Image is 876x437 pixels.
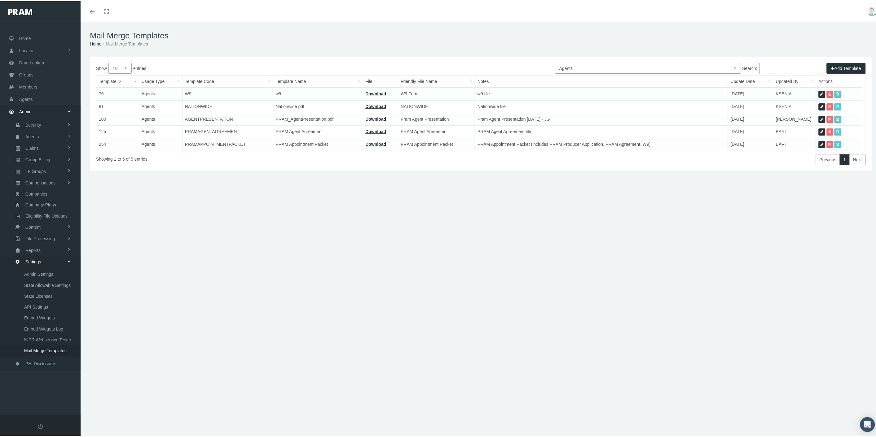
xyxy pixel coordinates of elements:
td: PRAMAGENTAGREEMENT [182,124,273,137]
a: Edit [819,102,825,109]
td: PRAM Agent Agreement [398,124,475,137]
a: Download [366,128,386,133]
span: Admin [19,105,32,116]
span: PHI Disclosures [25,357,56,368]
th: File [363,74,398,86]
a: Previous [816,153,840,164]
a: Edit [819,89,825,97]
th: Update Date: activate to sort column ascending [728,74,773,86]
div: Open Intercom Messenger [860,416,875,431]
span: Drug Lookup [19,56,44,67]
img: PRAM_20_x_78.png [8,8,32,14]
td: 254 [96,137,139,149]
a: Delete [827,127,833,134]
a: Home [90,40,101,45]
a: Previous Versions [834,140,841,147]
td: 76 [96,86,139,99]
a: 1 [840,153,850,164]
a: Edit [819,140,825,147]
a: Delete [827,140,833,147]
td: AGENTPRESENTATION [182,112,273,124]
span: API Settings [24,301,48,311]
td: [DATE] [728,124,773,137]
a: Delete [827,102,833,109]
td: [DATE] [728,112,773,124]
a: Download [366,103,386,108]
span: LF Groups [25,165,46,175]
td: PRAM Appointment Packet [398,137,475,149]
span: Mail Merge Templates [24,344,67,355]
span: Locator [19,44,34,55]
td: PRAM_AgentPresentation.pdf [273,112,363,124]
a: Previous Versions [834,115,841,122]
a: Delete [827,115,833,122]
td: Nationwide file [475,99,728,112]
td: 81 [96,99,139,112]
span: Agents [19,92,33,104]
span: Home [19,31,31,43]
span: Agents [25,130,39,141]
span: Company Plans [25,198,56,209]
td: 125 [96,124,139,137]
td: [DATE] [728,137,773,149]
span: NIPR Webservice Tester [24,333,71,344]
span: State Allowable Settings [24,279,71,289]
input: Search: [759,62,822,73]
a: Previous Versions [834,127,841,134]
td: Nationwide pdf [273,99,363,112]
td: KSENIA [773,99,816,112]
span: Reports [25,244,41,254]
td: Agents [139,99,182,112]
th: Template Name: activate to sort column ascending [273,74,363,86]
th: Actions [816,74,862,86]
a: Next [849,153,866,164]
td: Agents [139,112,182,124]
span: Claims [25,142,39,152]
td: KSENIA [773,86,816,99]
td: w9 [273,86,363,99]
a: Delete [827,89,833,97]
a: Download [366,141,386,145]
td: PRAM Appointment Packet [273,137,363,149]
td: Agents [139,86,182,99]
a: Download [366,115,386,120]
span: Content [25,221,41,231]
a: Previous Versions [834,102,841,109]
span: Embed Widgets Log [24,322,63,333]
span: Settings [25,255,41,266]
li: Mail Merge Templates [101,39,148,46]
td: NATIONWIDE [398,99,475,112]
td: 100 [96,112,139,124]
span: File Processing [25,232,55,243]
th: Updated By: activate to sort column ascending [773,74,816,86]
a: Edit [819,115,825,122]
button: Add Template [827,62,866,73]
td: Pram Agent Presentation [398,112,475,124]
span: Group Billing [25,153,50,164]
a: Download [366,90,386,95]
span: Members [19,80,37,92]
td: W9 [182,86,273,99]
td: PRAM Appointment Packet (includes PRAM Producer Application, PRAM Agreement, W9) [475,137,728,149]
td: NATIONWIDE [182,99,273,112]
td: w9 file [475,86,728,99]
th: Friendly File Name: activate to sort column ascending [398,74,475,86]
td: BART [773,124,816,137]
span: State Licenses [24,290,53,300]
td: Agents [139,124,182,137]
th: Usage Type: activate to sort column ascending [139,74,182,86]
span: Eligibility File Uploads [25,210,68,220]
td: PRAMAPPOINTMENTPACKET [182,137,273,149]
th: Notes [475,74,728,86]
th: Template Code: activate to sort column ascending [182,74,273,86]
td: Pram Agent Presentation [DATE] - JG [475,112,728,124]
th: TemplateID: activate to sort column descending [96,74,139,86]
td: PRAM Agent Agreement file [475,124,728,137]
span: Companies [25,188,47,198]
td: W9 Form [398,86,475,99]
label: Search: [742,62,822,73]
span: Admin Settings [24,268,53,278]
td: BART [773,137,816,149]
td: Agents [139,137,182,149]
td: [DATE] [728,86,773,99]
